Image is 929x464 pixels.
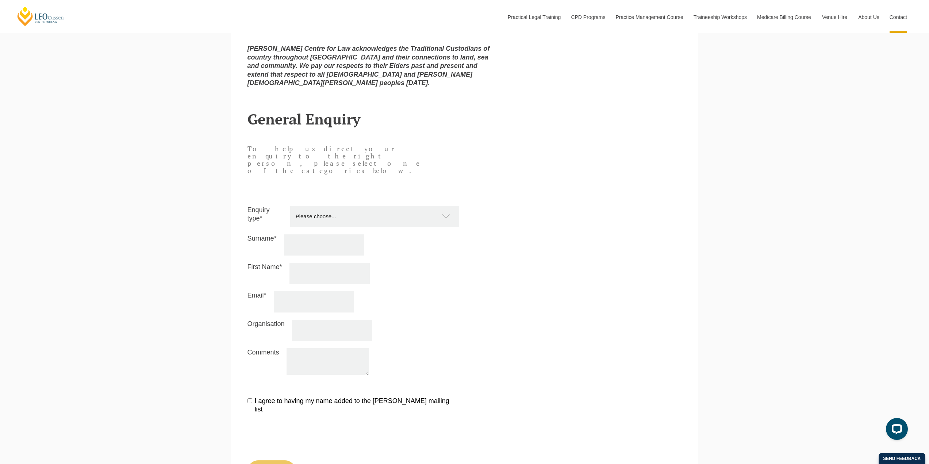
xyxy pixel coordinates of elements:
[247,111,682,127] h2: General Enquiry
[247,234,277,254] label: Surname*
[884,1,913,33] a: Contact
[247,206,283,225] label: Enquiry type*
[247,397,459,414] label: I agree to having my name added to the [PERSON_NAME] mailing list
[247,398,252,403] input: I agree to having my name added to the [PERSON_NAME] mailing list
[880,415,911,446] iframe: LiveChat chat widget
[853,1,884,33] a: About Us
[247,263,282,282] label: First Name*
[247,348,279,373] label: Comments
[502,1,566,33] a: Practical Legal Training
[247,291,266,311] label: Email*
[817,1,853,33] a: Venue Hire
[247,145,422,174] p: To help us direct your enquiry to the right person, please select one of the categories below.
[247,320,285,339] label: Organisation
[752,1,817,33] a: Medicare Billing Course
[247,45,490,87] strong: [PERSON_NAME] Centre for Law acknowledges the Traditional Custodians of country throughout [GEOGR...
[565,1,610,33] a: CPD Programs
[247,425,358,453] iframe: reCAPTCHA
[16,6,65,27] a: [PERSON_NAME] Centre for Law
[610,1,688,33] a: Practice Management Course
[688,1,752,33] a: Traineeship Workshops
